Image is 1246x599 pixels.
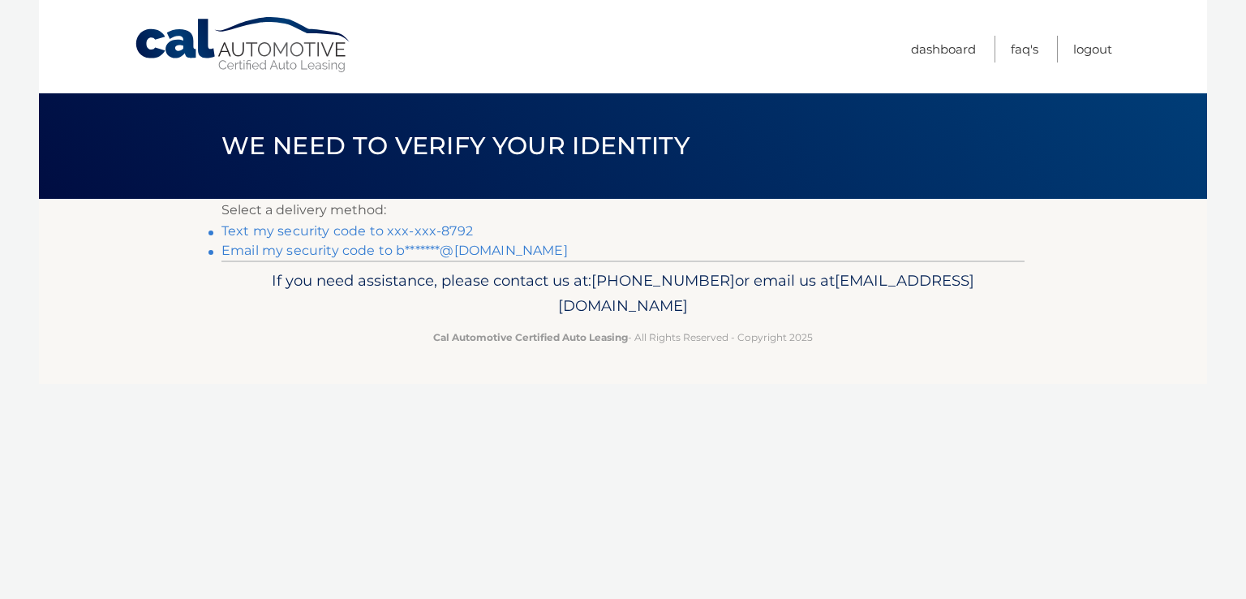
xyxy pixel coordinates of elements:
[232,329,1014,346] p: - All Rights Reserved - Copyright 2025
[221,223,473,239] a: Text my security code to xxx-xxx-8792
[1011,36,1038,62] a: FAQ's
[221,131,690,161] span: We need to verify your identity
[433,331,628,343] strong: Cal Automotive Certified Auto Leasing
[591,271,735,290] span: [PHONE_NUMBER]
[232,268,1014,320] p: If you need assistance, please contact us at: or email us at
[221,243,568,258] a: Email my security code to b*******@[DOMAIN_NAME]
[911,36,976,62] a: Dashboard
[221,199,1025,222] p: Select a delivery method:
[1073,36,1112,62] a: Logout
[134,16,353,74] a: Cal Automotive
